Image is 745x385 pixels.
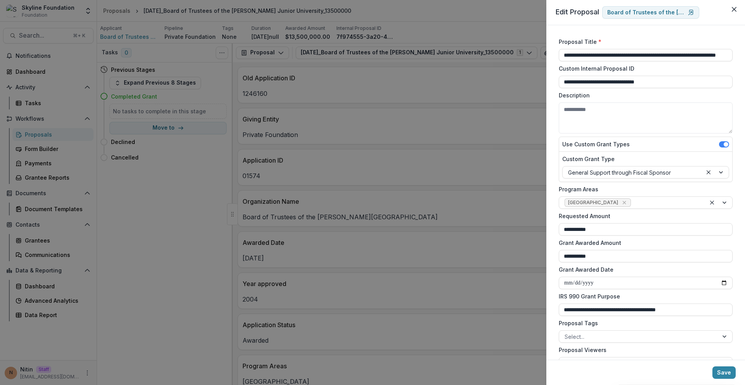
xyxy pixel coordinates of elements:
[559,239,728,247] label: Grant Awarded Amount
[568,200,618,205] span: [GEOGRAPHIC_DATA]
[559,91,728,99] label: Description
[620,199,628,206] div: Remove Stanford
[602,6,699,19] a: Board of Trustees of the [PERSON_NAME][GEOGRAPHIC_DATA]
[607,9,685,16] p: Board of Trustees of the [PERSON_NAME][GEOGRAPHIC_DATA]
[559,319,728,327] label: Proposal Tags
[559,212,728,220] label: Requested Amount
[559,64,728,73] label: Custom Internal Proposal ID
[559,38,728,46] label: Proposal Title
[562,140,630,148] label: Use Custom Grant Types
[704,168,713,177] div: Clear selected options
[559,185,728,193] label: Program Areas
[562,155,724,163] label: Custom Grant Type
[559,346,728,354] label: Proposal Viewers
[559,292,728,300] label: IRS 990 Grant Purpose
[559,265,728,274] label: Grant Awarded Date
[712,366,736,379] button: Save
[728,3,740,16] button: Close
[556,8,599,16] span: Edit Proposal
[707,198,717,207] div: Clear selected options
